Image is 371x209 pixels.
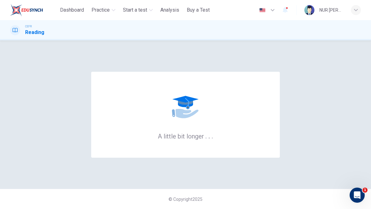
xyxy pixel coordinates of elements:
[184,4,212,16] button: Buy a Test
[169,197,202,202] span: © Copyright 2025
[187,6,210,14] span: Buy a Test
[10,4,58,16] a: ELTC logo
[350,188,365,203] iframe: Intercom live chat
[60,6,84,14] span: Dashboard
[120,4,155,16] button: Start a test
[89,4,118,16] button: Practice
[158,4,182,16] button: Analysis
[258,8,266,13] img: en
[319,6,343,14] div: NUR [PERSON_NAME]
[363,188,368,193] span: 1
[158,132,213,140] h6: A little bit longer
[123,6,147,14] span: Start a test
[25,29,44,36] h1: Reading
[211,130,213,141] h6: .
[205,130,207,141] h6: .
[304,5,314,15] img: Profile picture
[160,6,179,14] span: Analysis
[58,4,86,16] button: Dashboard
[91,6,110,14] span: Practice
[10,4,43,16] img: ELTC logo
[25,24,32,29] span: CEFR
[208,130,210,141] h6: .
